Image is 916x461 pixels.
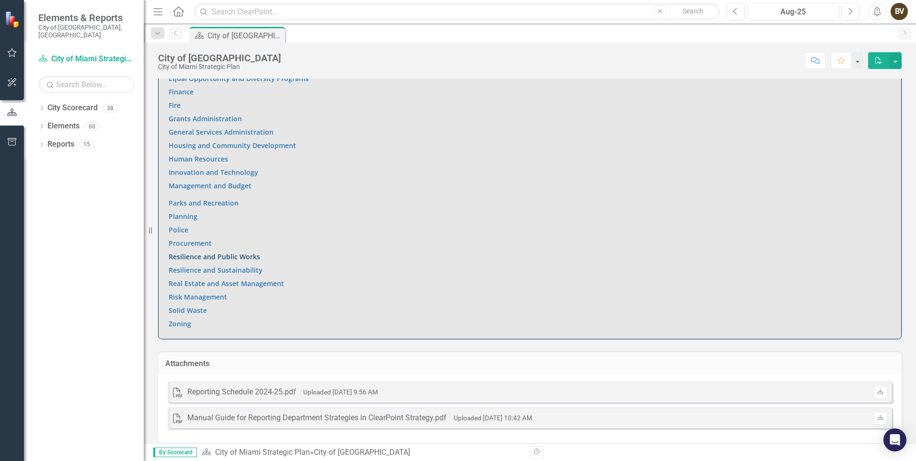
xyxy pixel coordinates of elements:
[169,168,258,177] a: Innovation and Technology
[303,388,378,396] small: Uploaded [DATE] 9:56 AM
[747,3,839,20] button: Aug-25
[891,3,908,20] button: BV
[84,122,100,130] div: 60
[169,225,188,234] a: Police
[187,387,296,398] div: Reporting Schedule 2024-25.pdf
[169,154,228,163] a: Human Resources
[207,30,283,42] div: City of [GEOGRAPHIC_DATA]
[169,198,239,207] a: Parks and Recreation
[158,63,281,70] div: City of Miami Strategic Plan
[169,181,252,190] a: Management and Budget
[169,114,242,123] a: Grants Administration
[158,53,281,63] div: City of [GEOGRAPHIC_DATA]
[194,3,720,20] input: Search ClearPoint...
[187,413,447,424] div: Manual Guide for Reporting Department Strategies in ClearPoint Strategy.pdf
[169,252,260,261] a: Resilience and Public Works
[314,448,410,457] div: City of [GEOGRAPHIC_DATA]
[169,292,227,301] a: Risk Management
[47,139,74,150] a: Reports
[38,54,134,65] a: City of Miami Strategic Plan
[103,104,118,112] div: 38
[153,448,197,457] span: By Scorecard
[169,319,191,328] a: Zoning
[169,87,194,96] a: Finance
[669,5,717,18] button: Search
[169,212,197,221] a: Planning
[169,141,296,150] a: Housing and Community Development
[202,447,523,458] div: »
[169,101,181,110] a: Fire
[169,279,284,288] a: Real Estate and Asset Management
[47,103,98,114] a: City Scorecard
[38,23,134,39] small: City of [GEOGRAPHIC_DATA], [GEOGRAPHIC_DATA]
[5,11,22,28] img: ClearPoint Strategy
[169,74,309,83] a: Equal Opportunity and Diversity Programs
[169,306,207,315] a: Solid Waste
[165,359,894,368] h3: Attachments
[454,414,532,422] small: Uploaded [DATE] 10:42 AM
[79,140,94,149] div: 15
[215,448,310,457] a: City of Miami Strategic Plan
[38,12,134,23] span: Elements & Reports
[38,76,134,93] input: Search Below...
[169,265,263,275] a: Resilience and Sustainability
[751,6,836,18] div: Aug-25
[683,7,703,15] span: Search
[169,127,274,137] a: General Services Administration
[169,239,212,248] a: Procurement
[883,428,906,451] div: Open Intercom Messenger
[47,121,80,132] a: Elements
